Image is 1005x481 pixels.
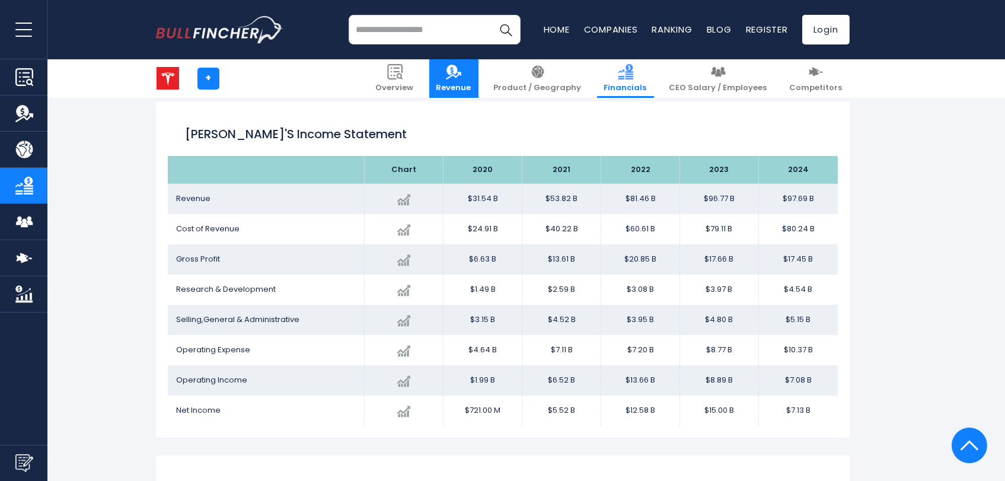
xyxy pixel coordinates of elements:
[669,83,767,93] span: CEO Salary / Employees
[584,23,638,36] a: Companies
[444,396,522,426] td: $721.00 M
[156,16,283,43] a: Go to homepage
[177,283,276,295] span: Research & Development
[604,83,647,93] span: Financials
[177,344,251,355] span: Operating Expense
[177,314,300,325] span: Selling,General & Administrative
[522,244,601,275] td: $13.61 B
[783,59,850,98] a: Competitors
[522,156,601,184] th: 2021
[652,23,693,36] a: Ranking
[601,244,680,275] td: $20.85 B
[444,244,522,275] td: $6.63 B
[186,125,820,143] h1: [PERSON_NAME]'s Income Statement
[680,335,759,365] td: $8.77 B
[494,83,582,93] span: Product / Geography
[759,396,838,426] td: $7.13 B
[522,305,601,335] td: $4.52 B
[597,59,654,98] a: Financials
[444,156,522,184] th: 2020
[369,59,421,98] a: Overview
[601,275,680,305] td: $3.08 B
[680,156,759,184] th: 2023
[177,193,211,204] span: Revenue
[601,184,680,214] td: $81.46 B
[662,59,774,98] a: CEO Salary / Employees
[759,214,838,244] td: $80.24 B
[156,16,283,43] img: bullfincher logo
[680,244,759,275] td: $17.66 B
[522,365,601,396] td: $6.52 B
[601,305,680,335] td: $3.95 B
[522,275,601,305] td: $2.59 B
[680,184,759,214] td: $96.77 B
[444,335,522,365] td: $4.64 B
[759,275,838,305] td: $4.54 B
[759,305,838,335] td: $5.15 B
[759,365,838,396] td: $7.08 B
[601,214,680,244] td: $60.61 B
[444,275,522,305] td: $1.49 B
[177,223,240,234] span: Cost of Revenue
[759,156,838,184] th: 2024
[436,83,471,93] span: Revenue
[601,335,680,365] td: $7.20 B
[759,184,838,214] td: $97.69 B
[759,335,838,365] td: $10.37 B
[601,396,680,426] td: $12.58 B
[444,305,522,335] td: $3.15 B
[802,15,850,44] a: Login
[522,214,601,244] td: $40.22 B
[157,67,179,90] img: TSLA logo
[680,305,759,335] td: $4.80 B
[680,365,759,396] td: $8.89 B
[487,59,589,98] a: Product / Geography
[177,253,221,265] span: Gross Profit
[680,275,759,305] td: $3.97 B
[680,214,759,244] td: $79.11 B
[197,68,219,90] a: +
[790,83,843,93] span: Competitors
[522,396,601,426] td: $5.52 B
[444,365,522,396] td: $1.99 B
[601,365,680,396] td: $13.66 B
[365,156,444,184] th: Chart
[680,396,759,426] td: $15.00 B
[429,59,478,98] a: Revenue
[759,244,838,275] td: $17.45 B
[177,374,248,386] span: Operating Income
[444,184,522,214] td: $31.54 B
[522,184,601,214] td: $53.82 B
[544,23,570,36] a: Home
[491,15,521,44] button: Search
[522,335,601,365] td: $7.11 B
[707,23,732,36] a: Blog
[376,83,414,93] span: Overview
[601,156,680,184] th: 2022
[444,214,522,244] td: $24.91 B
[177,404,221,416] span: Net Income
[746,23,788,36] a: Register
